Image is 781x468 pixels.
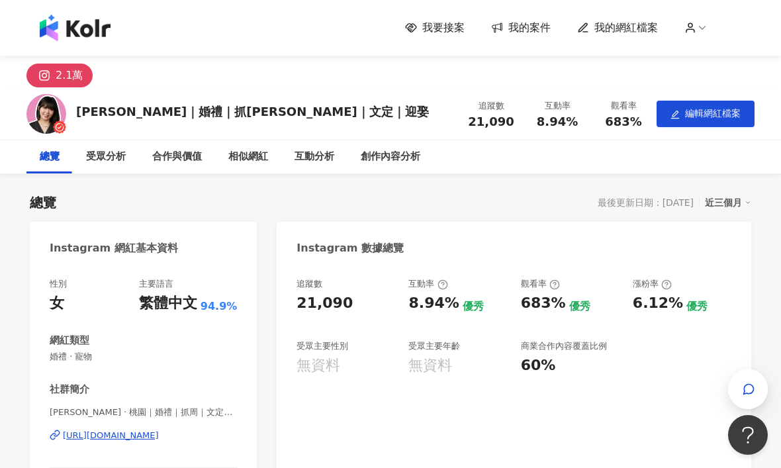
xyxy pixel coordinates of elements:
[685,108,741,118] span: 編輯網紅檔案
[297,278,322,290] div: 追蹤數
[63,430,159,442] div: [URL][DOMAIN_NAME]
[26,94,66,134] img: KOL Avatar
[30,193,56,212] div: 總覽
[297,293,353,314] div: 21,090
[532,99,582,113] div: 互動率
[297,355,340,376] div: 無資料
[50,383,89,397] div: 社群簡介
[50,406,237,418] span: [PERSON_NAME] · 桃園｜婚禮｜抓周｜文定｜主持 | jamiex0406
[422,21,465,35] span: 我要接案
[466,99,516,113] div: 追蹤數
[705,194,751,211] div: 近三個月
[139,278,173,290] div: 主要語言
[50,293,64,314] div: 女
[598,197,694,208] div: 最後更新日期：[DATE]
[295,149,334,165] div: 互動分析
[40,15,111,41] img: logo
[50,430,237,442] a: [URL][DOMAIN_NAME]
[577,21,658,35] a: 我的網紅檔案
[50,278,67,290] div: 性別
[633,293,683,314] div: 6.12%
[152,149,202,165] div: 合作與價值
[40,149,60,165] div: 總覽
[50,334,89,348] div: 網紅類型
[76,103,429,120] div: [PERSON_NAME]｜婚禮｜抓[PERSON_NAME]｜文定｜迎娶
[50,351,237,363] span: 婚禮 · 寵物
[408,340,460,352] div: 受眾主要年齡
[537,115,578,128] span: 8.94%
[86,149,126,165] div: 受眾分析
[50,241,178,256] div: Instagram 網紅基本資料
[408,278,447,290] div: 互動率
[56,66,83,85] div: 2.1萬
[463,299,484,314] div: 優秀
[728,415,768,455] iframe: Help Scout Beacon - Open
[521,340,607,352] div: 商業合作內容覆蓋比例
[508,21,551,35] span: 我的案件
[686,299,708,314] div: 優秀
[405,21,465,35] a: 我要接案
[468,115,514,128] span: 21,090
[598,99,649,113] div: 觀看率
[491,21,551,35] a: 我的案件
[521,293,566,314] div: 683%
[657,101,755,127] button: edit編輯網紅檔案
[521,355,556,376] div: 60%
[297,241,404,256] div: Instagram 數據總覽
[521,278,560,290] div: 觀看率
[594,21,658,35] span: 我的網紅檔案
[228,149,268,165] div: 相似網紅
[297,340,348,352] div: 受眾主要性別
[26,64,93,87] button: 2.1萬
[670,110,680,119] span: edit
[139,293,197,314] div: 繁體中文
[361,149,420,165] div: 創作內容分析
[408,355,452,376] div: 無資料
[569,299,590,314] div: 優秀
[633,278,672,290] div: 漲粉率
[201,299,238,314] span: 94.9%
[605,115,642,128] span: 683%
[408,293,459,314] div: 8.94%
